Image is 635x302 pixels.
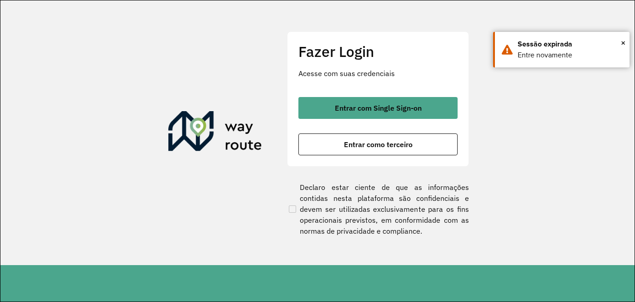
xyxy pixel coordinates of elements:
[335,104,422,112] span: Entrar com Single Sign-on
[287,182,469,236] label: Declaro estar ciente de que as informações contidas nesta plataforma são confidenciais e devem se...
[344,141,413,148] span: Entrar como terceiro
[518,39,623,50] div: Sessão expirada
[621,36,625,50] button: Close
[621,36,625,50] span: ×
[298,43,458,60] h2: Fazer Login
[168,111,262,155] img: Roteirizador AmbevTech
[298,133,458,155] button: button
[298,97,458,119] button: button
[518,50,623,61] div: Entre novamente
[298,68,458,79] p: Acesse com suas credenciais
